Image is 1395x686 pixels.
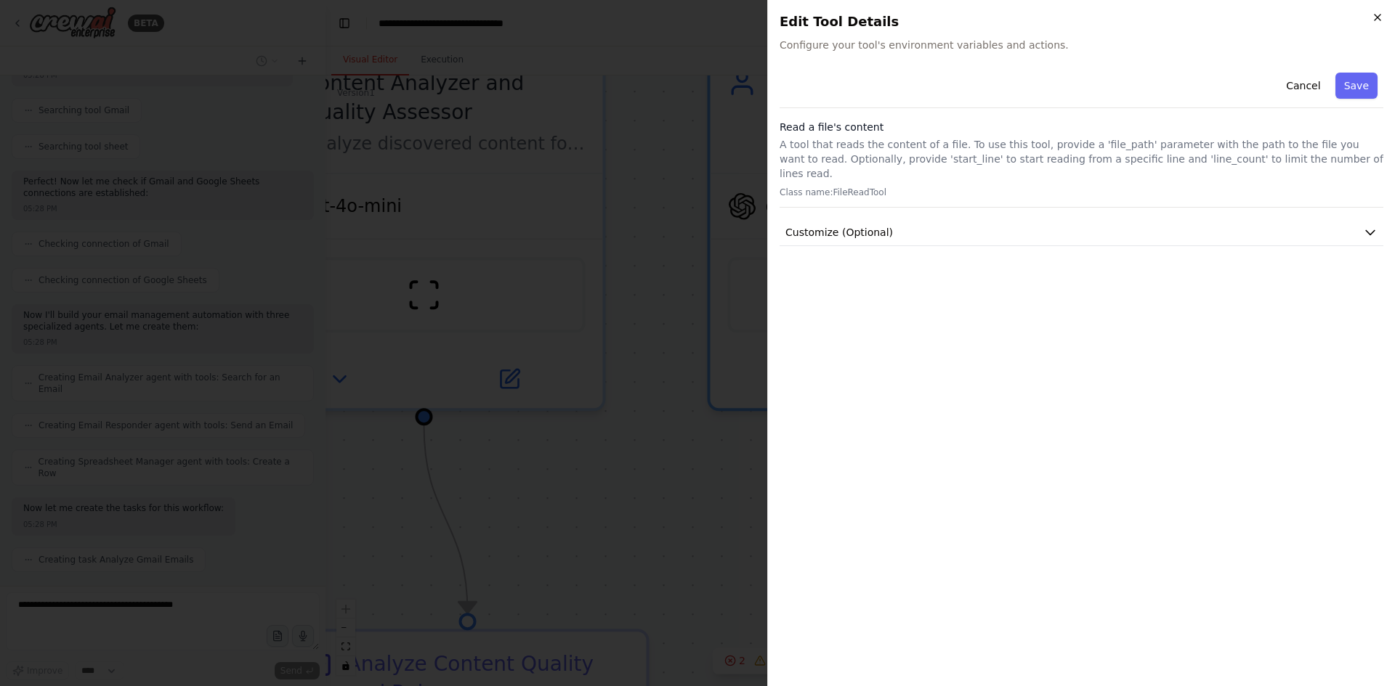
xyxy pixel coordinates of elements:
[780,219,1383,246] button: Customize (Optional)
[780,38,1383,52] span: Configure your tool's environment variables and actions.
[785,225,893,240] span: Customize (Optional)
[780,12,1383,32] h2: Edit Tool Details
[1277,73,1329,99] button: Cancel
[780,120,1383,134] h3: Read a file's content
[1335,73,1378,99] button: Save
[780,187,1383,198] p: Class name: FileReadTool
[780,137,1383,181] p: A tool that reads the content of a file. To use this tool, provide a 'file_path' parameter with t...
